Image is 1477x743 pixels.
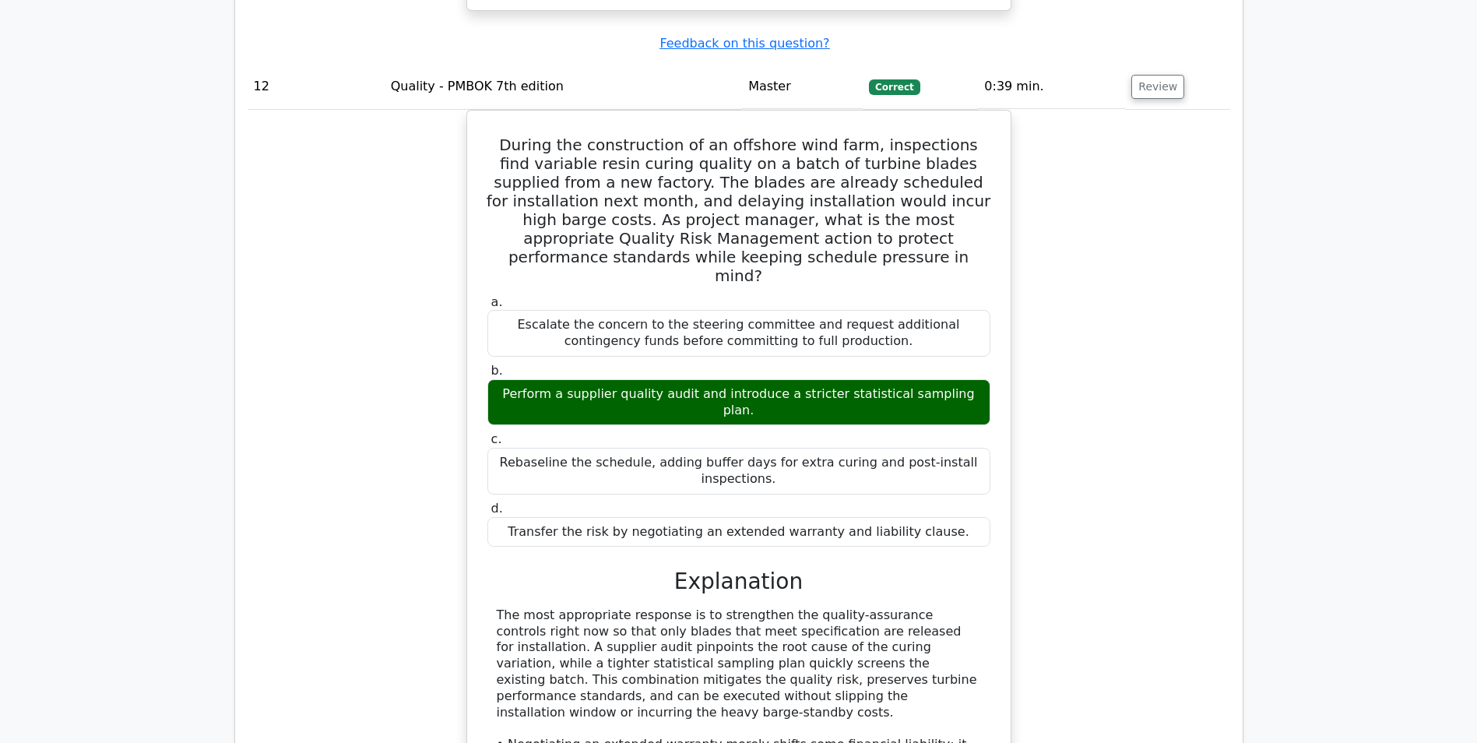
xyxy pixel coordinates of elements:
[487,448,990,495] div: Rebaseline the schedule, adding buffer days for extra curing and post-install inspections.
[487,379,990,426] div: Perform a supplier quality audit and introduce a stricter statistical sampling plan.
[385,65,742,109] td: Quality - PMBOK 7th edition
[487,517,990,548] div: Transfer the risk by negotiating an extended warranty and liability clause.
[1131,75,1184,99] button: Review
[491,431,502,446] span: c.
[491,294,503,309] span: a.
[497,569,981,595] h3: Explanation
[248,65,385,109] td: 12
[742,65,863,109] td: Master
[491,363,503,378] span: b.
[978,65,1125,109] td: 0:39 min.
[659,36,829,51] a: Feedback on this question?
[487,310,990,357] div: Escalate the concern to the steering committee and request additional contingency funds before co...
[486,136,992,285] h5: During the construction of an offshore wind farm, inspections find variable resin curing quality ...
[869,79,920,95] span: Correct
[491,501,503,516] span: d.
